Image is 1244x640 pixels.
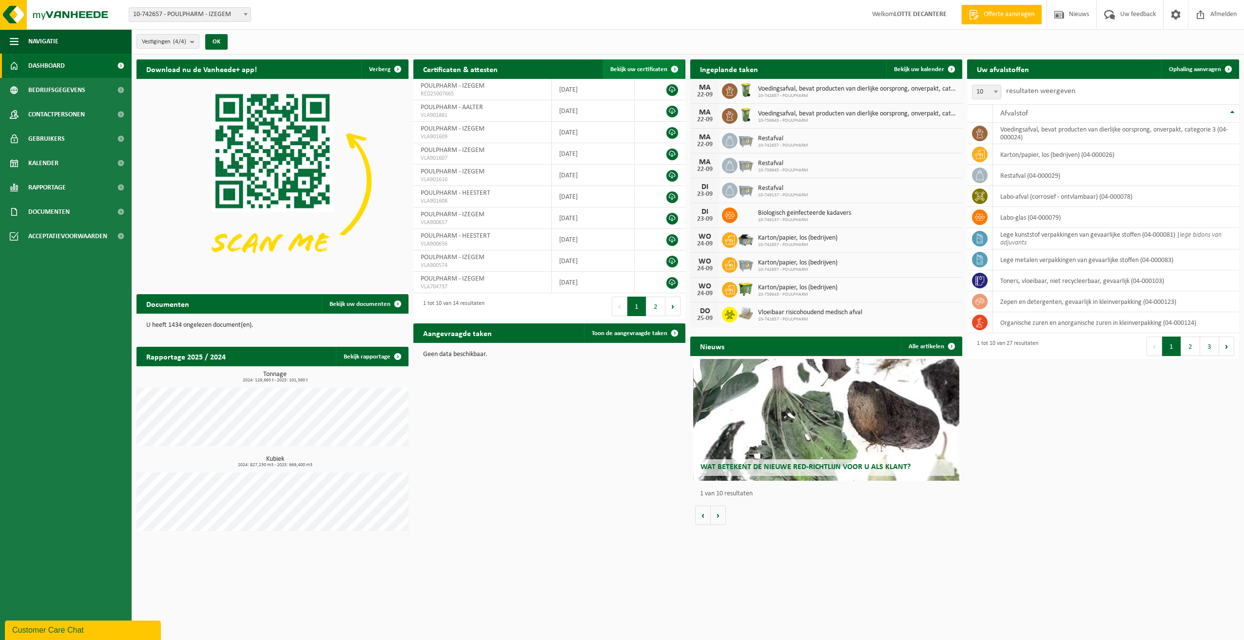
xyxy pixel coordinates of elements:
td: organische zuren en anorganische zuren in kleinverpakking (04-000124) [993,312,1239,333]
div: 24-09 [695,241,715,247]
td: [DATE] [552,229,635,250]
button: Next [665,297,680,316]
span: VLA900657 [421,219,544,226]
span: VLA900574 [421,262,544,269]
span: 10-742657 - POULPHARM [758,143,808,149]
div: 24-09 [695,265,715,272]
span: Bekijk uw certificaten [610,66,667,73]
button: 1 [627,297,646,316]
button: Previous [1147,337,1162,356]
td: [DATE] [552,186,635,207]
span: Vloeibaar risicohoudend medisch afval [758,309,862,317]
strong: LOTTE DECANTERE [894,11,947,18]
span: VLA901608 [421,197,544,205]
span: POULPHARM - IZEGEM [421,125,485,132]
h2: Uw afvalstoffen [967,59,1039,78]
span: VLA901881 [421,112,544,119]
span: Contactpersonen [28,102,85,127]
h2: Download nu de Vanheede+ app! [136,59,267,78]
span: Wat betekent de nieuwe RED-richtlijn voor u als klant? [700,463,911,471]
span: Toon de aangevraagde taken [592,330,667,337]
span: 10-742657 - POULPHARM [758,317,862,322]
span: 10-742657 - POULPHARM - IZEGEM [129,8,251,21]
span: Restafval [758,135,808,143]
td: [DATE] [552,122,635,143]
div: MA [695,109,715,116]
span: Kalender [28,151,58,175]
span: Afvalstof [1000,110,1028,117]
span: VLA901610 [421,176,544,184]
td: restafval (04-000029) [993,165,1239,186]
a: Ophaling aanvragen [1161,59,1238,79]
td: toners, vloeibaar, niet recycleerbaar, gevaarlijk (04-000103) [993,270,1239,291]
div: MA [695,133,715,141]
h2: Ingeplande taken [690,59,768,78]
button: Verberg [361,59,408,79]
div: 23-09 [695,191,715,198]
div: 25-09 [695,315,715,322]
iframe: chat widget [5,619,163,640]
div: 22-09 [695,116,715,123]
span: 2024: 827,230 m3 - 2025: 669,400 m3 [141,463,408,468]
label: resultaten weergeven [1006,87,1075,95]
span: Offerte aanvragen [981,10,1037,19]
h2: Documenten [136,294,199,313]
img: WB-2500-GAL-GY-01 [738,181,754,198]
a: Bekijk uw documenten [322,294,408,314]
div: 22-09 [695,141,715,148]
span: 10-742657 - POULPHARM [758,93,957,99]
button: Previous [612,297,627,316]
td: labo-glas (04-000079) [993,207,1239,228]
span: VLA704737 [421,283,544,291]
span: Karton/papier, los (bedrijven) [758,284,837,292]
span: 10-749137 - POULPHARM [758,192,808,198]
td: [DATE] [552,165,635,186]
span: Karton/papier, los (bedrijven) [758,259,837,267]
span: 10-742657 - POULPHARM [758,267,837,273]
a: Offerte aanvragen [961,5,1042,24]
img: WB-0140-HPE-GN-50 [738,107,754,123]
span: 10-759645 - POULPHARM [758,292,837,298]
span: POULPHARM - IZEGEM [421,275,485,282]
span: 10-759645 - POULPHARM [758,168,808,173]
img: WB-5000-GAL-GY-01 [738,231,754,247]
button: 2 [646,297,665,316]
span: 10-742657 - POULPHARM - IZEGEM [129,7,251,22]
p: Geen data beschikbaar. [423,351,676,358]
p: 1 van 10 resultaten [700,490,957,497]
td: zepen en detergenten, gevaarlijk in kleinverpakking (04-000123) [993,291,1239,312]
span: Restafval [758,160,808,168]
td: [DATE] [552,100,635,122]
h3: Kubiek [141,456,408,468]
h2: Nieuws [690,337,734,356]
img: LP-PA-00000-WDN-11 [738,305,754,322]
td: lege kunststof verpakkingen van gevaarlijke stoffen (04-000081) | [993,228,1239,249]
td: lege metalen verpakkingen van gevaarlijke stoffen (04-000083) [993,249,1239,270]
span: VLA901609 [421,133,544,141]
span: POULPHARM - IZEGEM [421,147,485,154]
img: WB-2500-GAL-GY-01 [738,156,754,173]
img: WB-1100-HPE-GN-50 [738,281,754,297]
div: DI [695,183,715,191]
a: Bekijk uw kalender [886,59,961,79]
span: Karton/papier, los (bedrijven) [758,234,837,242]
h2: Rapportage 2025 / 2024 [136,347,235,366]
span: POULPHARM - HEESTERT [421,232,490,240]
span: Bedrijfsgegevens [28,78,85,102]
span: POULPHARM - HEESTERT [421,189,490,197]
button: Vorige [695,506,711,525]
i: lege bidons van adjuvants [1000,231,1222,246]
span: Vestigingen [142,35,186,49]
count: (4/4) [173,38,186,45]
button: 3 [1200,337,1219,356]
div: DI [695,208,715,216]
div: 22-09 [695,166,715,173]
button: 2 [1181,337,1200,356]
span: POULPHARM - IZEGEM [421,82,485,90]
span: Rapportage [28,175,66,200]
div: MA [695,84,715,92]
h2: Certificaten & attesten [413,59,507,78]
img: WB-0140-HPE-GN-50 [738,82,754,98]
div: 1 tot 10 van 14 resultaten [418,296,485,317]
